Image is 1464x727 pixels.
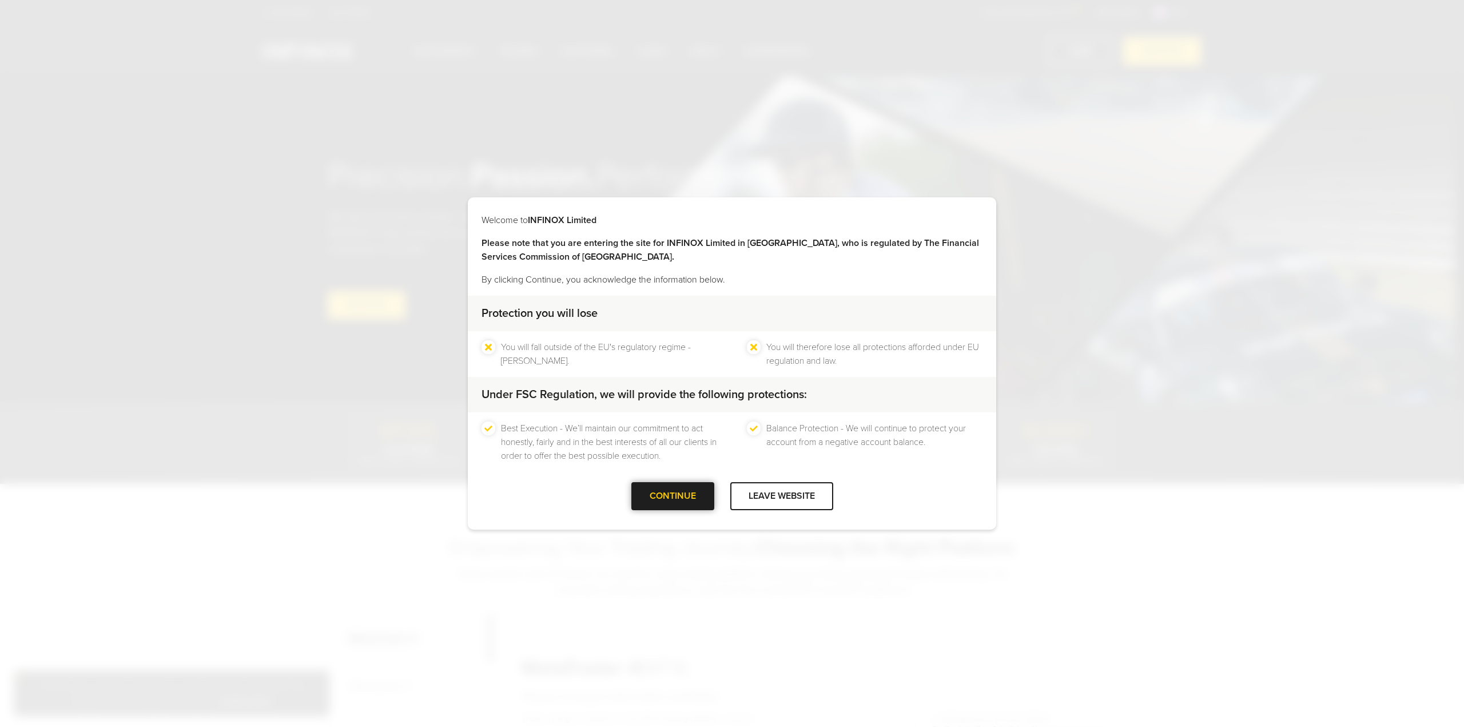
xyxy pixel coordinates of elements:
div: CONTINUE [631,482,714,510]
p: By clicking Continue, you acknowledge the information below. [482,273,982,287]
li: You will fall outside of the EU's regulatory regime - [PERSON_NAME]. [501,340,717,368]
li: Balance Protection - We will continue to protect your account from a negative account balance. [766,422,982,463]
strong: Please note that you are entering the site for INFINOX Limited in [GEOGRAPHIC_DATA], who is regul... [482,237,979,263]
li: Best Execution - We’ll maintain our commitment to act honestly, fairly and in the best interests ... [501,422,717,463]
strong: Under FSC Regulation, we will provide the following protections: [482,388,807,402]
strong: INFINOX Limited [528,214,596,226]
strong: Protection you will lose [482,307,598,320]
p: Welcome to [482,213,982,227]
div: LEAVE WEBSITE [730,482,833,510]
li: You will therefore lose all protections afforded under EU regulation and law. [766,340,982,368]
